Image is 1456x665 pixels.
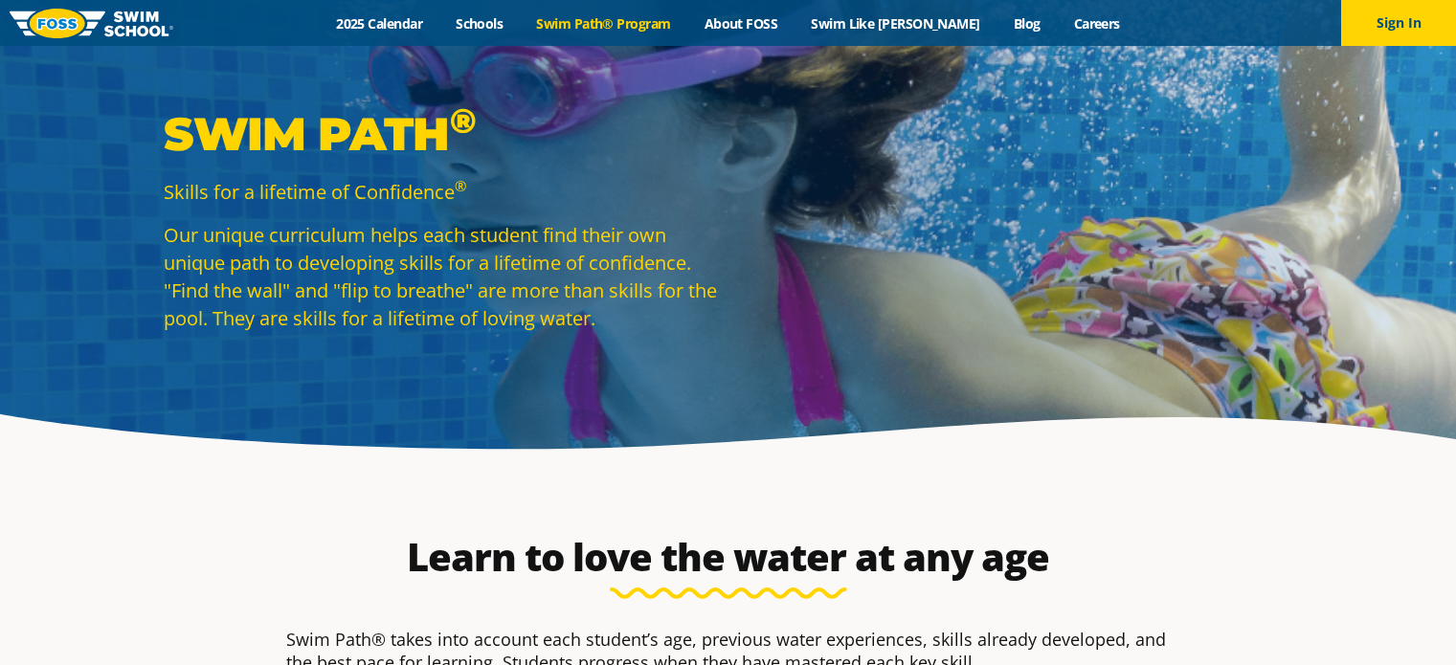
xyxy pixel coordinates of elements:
img: FOSS Swim School Logo [10,9,173,38]
sup: ® [450,100,476,142]
a: Swim Like [PERSON_NAME] [795,14,997,33]
p: Skills for a lifetime of Confidence [164,178,719,206]
sup: ® [455,176,466,195]
a: Swim Path® Program [520,14,687,33]
a: Schools [439,14,520,33]
a: Blog [997,14,1057,33]
p: Our unique curriculum helps each student find their own unique path to developing skills for a li... [164,221,719,332]
a: 2025 Calendar [320,14,439,33]
a: About FOSS [687,14,795,33]
p: Swim Path [164,105,719,163]
h2: Learn to love the water at any age [277,534,1180,580]
a: Careers [1057,14,1136,33]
